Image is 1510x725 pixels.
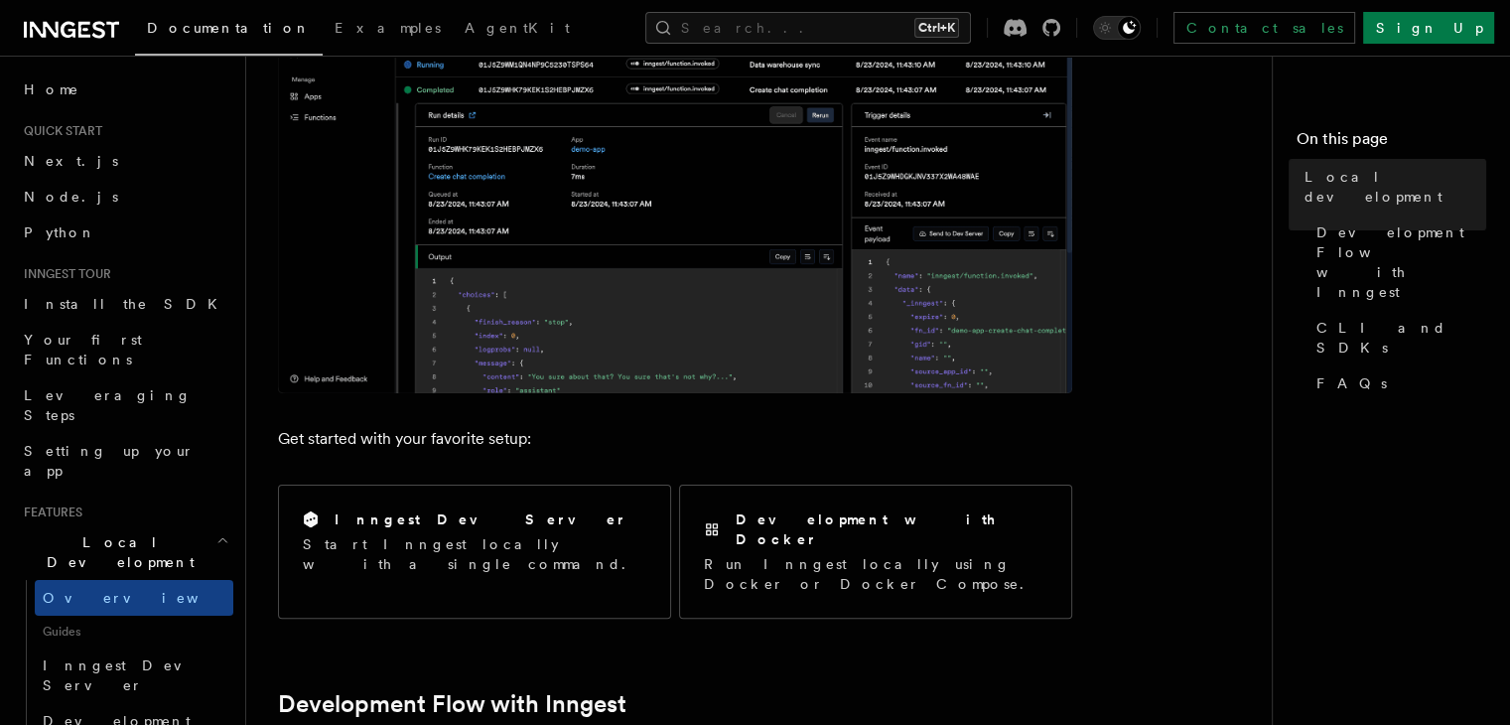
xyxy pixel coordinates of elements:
span: Overview [43,590,247,606]
span: Python [24,224,96,240]
a: Local development [1297,159,1486,215]
a: Setting up your app [16,433,233,489]
a: Inngest Dev Server [35,648,233,703]
span: Documentation [147,20,311,36]
a: Home [16,72,233,107]
span: Guides [35,616,233,648]
a: Sign Up [1363,12,1494,44]
span: Home [24,79,79,99]
h2: Inngest Dev Server [335,509,627,529]
span: FAQs [1316,373,1387,393]
a: AgentKit [453,6,582,54]
a: Next.js [16,143,233,179]
span: Development Flow with Inngest [1316,222,1486,302]
span: Next.js [24,153,118,169]
kbd: Ctrl+K [914,18,959,38]
span: Local development [1304,167,1486,207]
span: Setting up your app [24,443,195,479]
span: Leveraging Steps [24,387,192,423]
h2: Development with Docker [736,509,1047,549]
button: Toggle dark mode [1093,16,1141,40]
span: AgentKit [465,20,570,36]
a: Node.js [16,179,233,215]
a: Install the SDK [16,286,233,322]
a: Contact sales [1173,12,1355,44]
button: Local Development [16,524,233,580]
a: FAQs [1308,365,1486,401]
a: Examples [323,6,453,54]
button: Search...Ctrl+K [645,12,971,44]
a: Python [16,215,233,250]
a: Development Flow with Inngest [1308,215,1486,310]
a: Overview [35,580,233,616]
a: Development with DockerRun Inngest locally using Docker or Docker Compose. [679,485,1072,619]
a: CLI and SDKs [1308,310,1486,365]
span: Features [16,505,82,520]
a: Documentation [135,6,323,56]
span: Inngest tour [16,266,111,282]
span: Local Development [16,532,216,572]
span: CLI and SDKs [1316,318,1486,358]
span: Inngest Dev Server [43,657,212,693]
span: Your first Functions [24,332,142,367]
p: Run Inngest locally using Docker or Docker Compose. [704,554,1047,594]
a: Your first Functions [16,322,233,377]
a: Inngest Dev ServerStart Inngest locally with a single command. [278,485,671,619]
span: Examples [335,20,441,36]
p: Get started with your favorite setup: [278,425,1072,453]
span: Install the SDK [24,296,229,312]
h4: On this page [1297,127,1486,159]
a: Leveraging Steps [16,377,233,433]
span: Quick start [16,123,102,139]
span: Node.js [24,189,118,205]
a: Development Flow with Inngest [278,690,626,718]
p: Start Inngest locally with a single command. [303,534,646,574]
